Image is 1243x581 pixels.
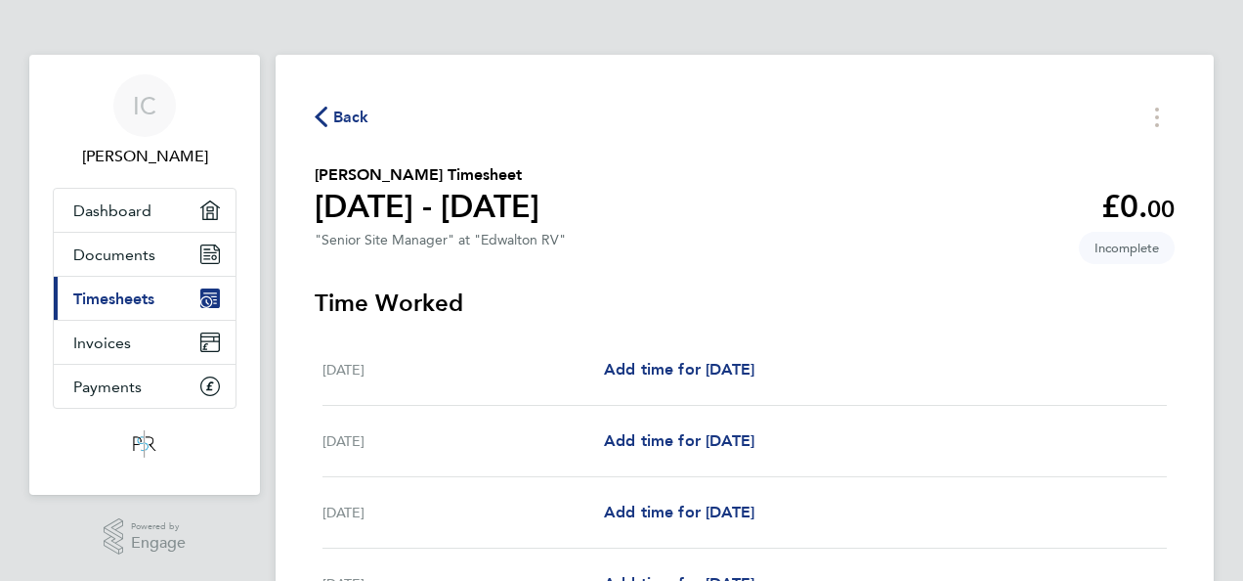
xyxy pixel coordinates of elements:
[53,74,236,168] a: IC[PERSON_NAME]
[131,518,186,535] span: Powered by
[604,431,754,450] span: Add time for [DATE]
[315,187,539,226] h1: [DATE] - [DATE]
[53,145,236,168] span: Ian Cousins
[53,428,236,460] a: Go to home page
[73,378,142,396] span: Payments
[133,93,156,118] span: IC
[73,201,151,220] span: Dashboard
[54,189,236,232] a: Dashboard
[73,290,154,308] span: Timesheets
[322,501,604,524] div: [DATE]
[54,233,236,276] a: Documents
[315,105,369,129] button: Back
[315,163,539,187] h2: [PERSON_NAME] Timesheet
[104,518,187,556] a: Powered byEngage
[315,288,1175,319] h3: Time Worked
[1101,188,1175,225] app-decimal: £0.
[322,358,604,381] div: [DATE]
[54,277,236,320] a: Timesheets
[1079,232,1175,264] span: This timesheet is Incomplete.
[604,429,754,453] a: Add time for [DATE]
[127,428,162,460] img: psrsolutions-logo-retina.png
[54,365,236,408] a: Payments
[322,429,604,453] div: [DATE]
[73,246,155,264] span: Documents
[1139,102,1175,132] button: Timesheets Menu
[131,535,186,552] span: Engage
[604,358,754,381] a: Add time for [DATE]
[29,55,260,495] nav: Main navigation
[1147,195,1175,223] span: 00
[604,503,754,521] span: Add time for [DATE]
[333,106,369,129] span: Back
[315,232,566,248] div: "Senior Site Manager" at "Edwalton RV"
[54,321,236,364] a: Invoices
[604,360,754,379] span: Add time for [DATE]
[73,334,131,352] span: Invoices
[604,501,754,524] a: Add time for [DATE]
